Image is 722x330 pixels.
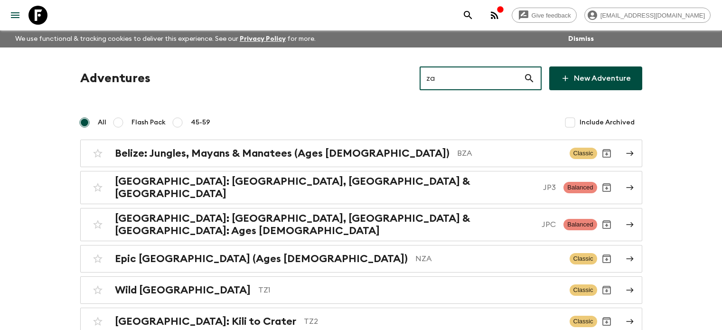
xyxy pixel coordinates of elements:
p: TZ1 [258,284,562,296]
h2: [GEOGRAPHIC_DATA]: Kili to Crater [115,315,296,328]
p: JP3 [543,182,556,193]
span: Classic [570,284,597,296]
span: Balanced [563,219,597,230]
a: Give feedback [512,8,577,23]
button: Archive [597,249,616,268]
span: Give feedback [526,12,576,19]
p: We use functional & tracking cookies to deliver this experience. See our for more. [11,30,319,47]
h2: Epic [GEOGRAPHIC_DATA] (Ages [DEMOGRAPHIC_DATA]) [115,253,408,265]
input: e.g. AR1, Argentina [420,65,524,92]
h2: [GEOGRAPHIC_DATA]: [GEOGRAPHIC_DATA], [GEOGRAPHIC_DATA] & [GEOGRAPHIC_DATA]: Ages [DEMOGRAPHIC_DATA] [115,212,534,237]
span: Balanced [563,182,597,193]
div: [EMAIL_ADDRESS][DOMAIN_NAME] [584,8,711,23]
a: Epic [GEOGRAPHIC_DATA] (Ages [DEMOGRAPHIC_DATA])NZAClassicArchive [80,245,642,273]
a: New Adventure [549,66,642,90]
p: JPC [542,219,556,230]
h2: Wild [GEOGRAPHIC_DATA] [115,284,251,296]
h2: [GEOGRAPHIC_DATA]: [GEOGRAPHIC_DATA], [GEOGRAPHIC_DATA] & [GEOGRAPHIC_DATA] [115,175,536,200]
a: Belize: Jungles, Mayans & Manatees (Ages [DEMOGRAPHIC_DATA])BZAClassicArchive [80,140,642,167]
h1: Adventures [80,69,150,88]
button: search adventures [459,6,478,25]
a: [GEOGRAPHIC_DATA]: [GEOGRAPHIC_DATA], [GEOGRAPHIC_DATA] & [GEOGRAPHIC_DATA]: Ages [DEMOGRAPHIC_DA... [80,208,642,241]
span: [EMAIL_ADDRESS][DOMAIN_NAME] [595,12,710,19]
h2: Belize: Jungles, Mayans & Manatees (Ages [DEMOGRAPHIC_DATA]) [115,147,450,160]
p: NZA [415,253,562,264]
span: Flash Pack [131,118,166,127]
button: Archive [597,178,616,197]
button: Archive [597,215,616,234]
a: [GEOGRAPHIC_DATA]: [GEOGRAPHIC_DATA], [GEOGRAPHIC_DATA] & [GEOGRAPHIC_DATA]JP3BalancedArchive [80,171,642,204]
p: TZ2 [304,316,562,327]
span: Classic [570,316,597,327]
a: Wild [GEOGRAPHIC_DATA]TZ1ClassicArchive [80,276,642,304]
a: Privacy Policy [240,36,286,42]
button: Archive [597,281,616,300]
span: All [98,118,106,127]
p: BZA [457,148,562,159]
button: Archive [597,144,616,163]
span: Classic [570,148,597,159]
button: menu [6,6,25,25]
span: Classic [570,253,597,264]
span: Include Archived [580,118,635,127]
span: 45-59 [191,118,210,127]
button: Dismiss [566,32,596,46]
